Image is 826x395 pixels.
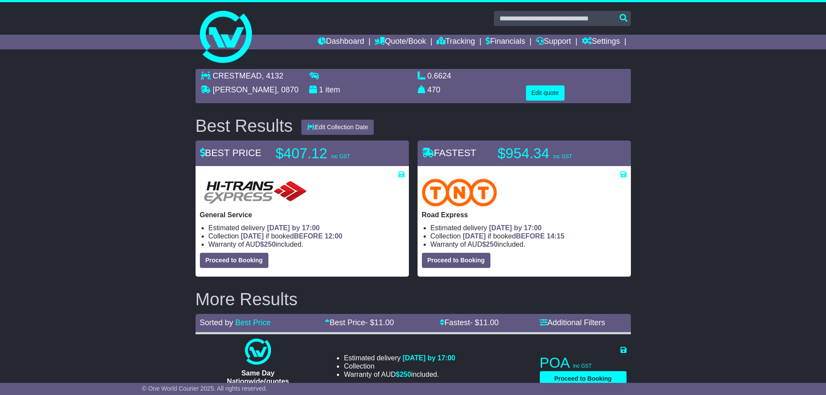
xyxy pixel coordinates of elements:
span: 470 [428,85,441,94]
li: Collection [344,362,455,370]
li: Estimated delivery [209,224,405,232]
span: inc GST [573,363,592,369]
div: Best Results [191,116,297,135]
button: Edit Collection Date [301,120,374,135]
a: Best Price- $11.00 [325,318,394,327]
img: HiTrans: General Service [200,179,311,206]
span: 11.00 [479,318,499,327]
span: $ [396,371,411,378]
button: Edit quote [526,85,565,101]
span: item [326,85,340,94]
p: POA [540,354,627,372]
span: CRESTMEAD [213,72,262,80]
span: if booked [463,232,564,240]
p: General Service [200,211,405,219]
span: 1 [319,85,323,94]
span: [DATE] [463,232,486,240]
li: Warranty of AUD included. [344,370,455,379]
img: One World Courier: Same Day Nationwide(quotes take 0.5-1 hour) [245,339,271,365]
span: 0.6624 [428,72,451,80]
p: $407.12 [276,145,384,162]
span: BEFORE [516,232,545,240]
span: [DATE] by 17:00 [267,224,320,232]
span: Same Day Nationwide(quotes take 0.5-1 hour) [227,369,289,393]
li: Estimated delivery [431,224,627,232]
a: Financials [486,35,525,49]
span: 250 [486,241,498,248]
h2: More Results [196,290,631,309]
span: if booked [241,232,342,240]
span: BEST PRICE [200,147,261,158]
span: 12:00 [325,232,343,240]
a: Fastest- $11.00 [440,318,499,327]
span: inc GST [553,153,572,160]
a: Dashboard [318,35,364,49]
span: , 0870 [277,85,299,94]
span: [DATE] by 17:00 [489,224,542,232]
span: 250 [264,241,276,248]
img: TNT Domestic: Road Express [422,179,497,206]
a: Settings [582,35,620,49]
span: © One World Courier 2025. All rights reserved. [142,385,268,392]
span: [DATE] by 17:00 [402,354,455,362]
a: Best Price [235,318,271,327]
span: 11.00 [374,318,394,327]
li: Estimated delivery [344,354,455,362]
a: Quote/Book [375,35,426,49]
li: Warranty of AUD included. [431,240,627,248]
span: , 4132 [262,72,284,80]
span: Sorted by [200,318,233,327]
p: $954.34 [498,145,606,162]
span: 14:15 [547,232,565,240]
span: inc GST [331,153,350,160]
span: [DATE] [241,232,264,240]
a: Support [536,35,571,49]
span: $ [482,241,498,248]
a: Additional Filters [540,318,605,327]
button: Proceed to Booking [540,371,627,386]
p: Road Express [422,211,627,219]
li: Warranty of AUD included. [209,240,405,248]
li: Collection [431,232,627,240]
span: - $ [470,318,499,327]
span: $ [260,241,276,248]
span: - $ [365,318,394,327]
span: BEFORE [294,232,323,240]
span: FASTEST [422,147,477,158]
button: Proceed to Booking [200,253,268,268]
span: [PERSON_NAME] [213,85,277,94]
a: Tracking [437,35,475,49]
li: Collection [209,232,405,240]
button: Proceed to Booking [422,253,490,268]
span: 250 [400,371,411,378]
